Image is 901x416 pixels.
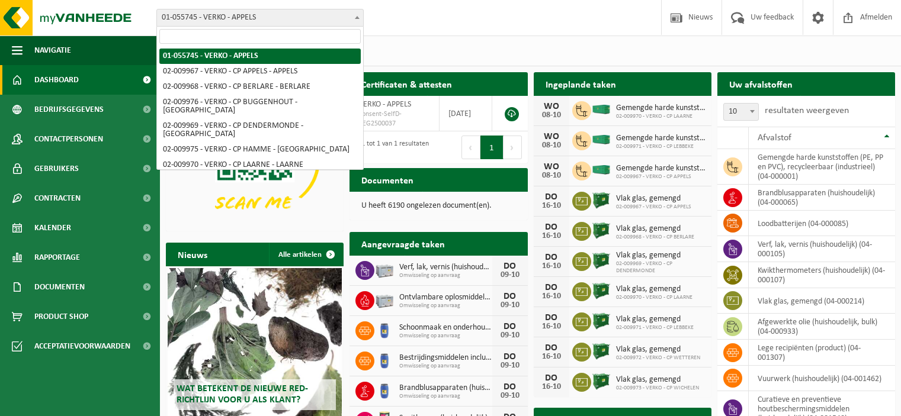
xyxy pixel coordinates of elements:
span: 02-009967 - VERKO - CP APPELS [616,204,691,211]
span: 02-009969 - VERKO - CP DENDERMONDE [616,260,706,275]
span: 02-009970 - VERKO - CP LAARNE [616,113,706,120]
img: CR-BO-1C-1900-MET-01 [591,311,611,331]
li: 02-009970 - VERKO - CP LAARNE - LAARNE [159,157,361,173]
span: Product Shop [34,302,88,331]
img: CR-BO-1C-1900-MET-01 [591,250,611,270]
div: 16-10 [540,383,563,391]
span: 02-009973 - VERKO - CP WICHELEN [616,385,699,392]
img: CR-BO-1C-1900-MET-01 [591,280,611,301]
span: Navigatie [34,36,71,65]
span: Gebruikers [34,154,79,183]
li: 01-055745 - VERKO - APPELS [159,49,361,64]
span: Vlak glas, gemengd [616,285,692,294]
img: PB-LB-0680-HPE-GY-11 [374,289,395,309]
h2: Ingeplande taken [534,72,628,95]
img: CR-BO-1C-1900-MET-01 [591,371,611,391]
span: Wat betekent de nieuwe RED-richtlijn voor u als klant? [177,384,308,405]
h2: Certificaten & attesten [350,72,464,95]
span: 10 [724,104,758,120]
span: Kalender [34,213,71,243]
span: Afvalstof [758,133,791,143]
div: DO [540,373,563,383]
div: DO [540,343,563,353]
td: loodbatterijen (04-000085) [749,211,895,236]
span: Rapportage [34,243,80,272]
div: 16-10 [540,353,563,361]
div: DO [498,292,522,301]
div: 08-10 [540,111,563,120]
iframe: chat widget [6,390,198,416]
span: Ontvlambare oplosmiddelen (huishoudelijk) [399,293,492,302]
li: 02-009968 - VERKO - CP BERLARE - BERLARE [159,79,361,95]
td: vuurwerk (huishoudelijk) (04-001462) [749,366,895,391]
div: WO [540,102,563,111]
div: 16-10 [540,262,563,270]
span: Vlak glas, gemengd [616,251,706,260]
img: PB-OT-0120-HPE-00-02 [374,320,395,340]
span: 01-055745 - VERKO - APPELS [157,9,363,26]
td: kwikthermometers (huishoudelijk) (04-000107) [749,262,895,288]
img: PB-OT-0120-HPE-00-02 [374,350,395,370]
li: 02-009975 - VERKO - CP HAMME - [GEOGRAPHIC_DATA] [159,142,361,157]
span: 02-009972 - VERKO - CP WETTEREN [616,354,700,362]
span: Dashboard [34,65,79,95]
span: Gemengde harde kunststoffen (pe, pp en pvc), recycleerbaar (industrieel) [616,134,706,143]
span: Vlak glas, gemengd [616,315,694,324]
div: DO [540,192,563,202]
div: 16-10 [540,323,563,331]
div: DO [498,322,522,331]
span: 10 [723,103,759,121]
div: DO [498,382,522,392]
img: CR-BO-1C-1900-MET-01 [591,220,611,240]
div: 08-10 [540,141,563,150]
h2: Aangevraagde taken [350,232,457,255]
span: Documenten [34,272,85,302]
div: 09-10 [498,362,522,370]
div: DO [498,352,522,362]
div: DO [540,283,563,292]
span: Omwisseling op aanvraag [399,363,492,370]
td: lege recipiënten (product) (04-001307) [749,340,895,366]
img: PB-LB-0680-HPE-GY-11 [374,259,395,279]
p: U heeft 6190 ongelezen document(en). [361,202,515,210]
div: 16-10 [540,292,563,301]
div: DO [540,253,563,262]
img: PB-OT-0120-HPE-00-02 [374,380,395,400]
div: 08-10 [540,172,563,180]
span: Omwisseling op aanvraag [399,272,492,279]
span: Gemengde harde kunststoffen (incl. pvc), recycleerbaar (huishoudelijk) [616,164,706,173]
div: DO [540,222,563,232]
span: Omwisseling op aanvraag [399,333,492,340]
span: Vlak glas, gemengd [616,194,691,204]
span: 02-009967 - VERKO - CP APPELS [616,173,706,180]
li: 02-009976 - VERKO - CP BUGGENHOUT - [GEOGRAPHIC_DATA] [159,95,361,118]
span: Bedrijfsgegevens [34,95,104,124]
span: Consent-SelfD-VEG2500037 [358,109,429,128]
span: 02-009970 - VERKO - CP LAARNE [616,294,692,301]
img: HK-XC-40-GN-00 [591,104,611,115]
a: Alle artikelen [269,243,342,266]
span: Omwisseling op aanvraag [399,393,492,400]
button: Next [504,136,522,159]
span: Contracten [34,183,81,213]
span: Acceptatievoorwaarden [34,331,130,361]
div: 09-10 [498,392,522,400]
div: 09-10 [498,271,522,279]
li: 02-009969 - VERKO - CP DENDERMONDE - [GEOGRAPHIC_DATA] [159,118,361,142]
span: VERKO - APPELS [358,100,411,109]
div: 16-10 [540,202,563,210]
img: HK-XC-40-GN-00 [591,165,611,175]
span: Omwisseling op aanvraag [399,302,492,309]
td: vlak glas, gemengd (04-000214) [749,288,895,314]
span: 01-055745 - VERKO - APPELS [156,9,364,27]
span: Brandblusapparaten (huishoudelijk) [399,383,492,393]
td: afgewerkte olie (huishoudelijk, bulk) (04-000933) [749,314,895,340]
h2: Documenten [350,168,425,191]
span: Vlak glas, gemengd [616,224,694,234]
span: 02-009968 - VERKO - CP BERLARE [616,234,694,241]
span: Verf, lak, vernis (huishoudelijk) [399,263,492,272]
span: Vlak glas, gemengd [616,345,700,354]
img: HK-XC-40-GN-00 [591,134,611,145]
div: 09-10 [498,331,522,340]
div: WO [540,162,563,172]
